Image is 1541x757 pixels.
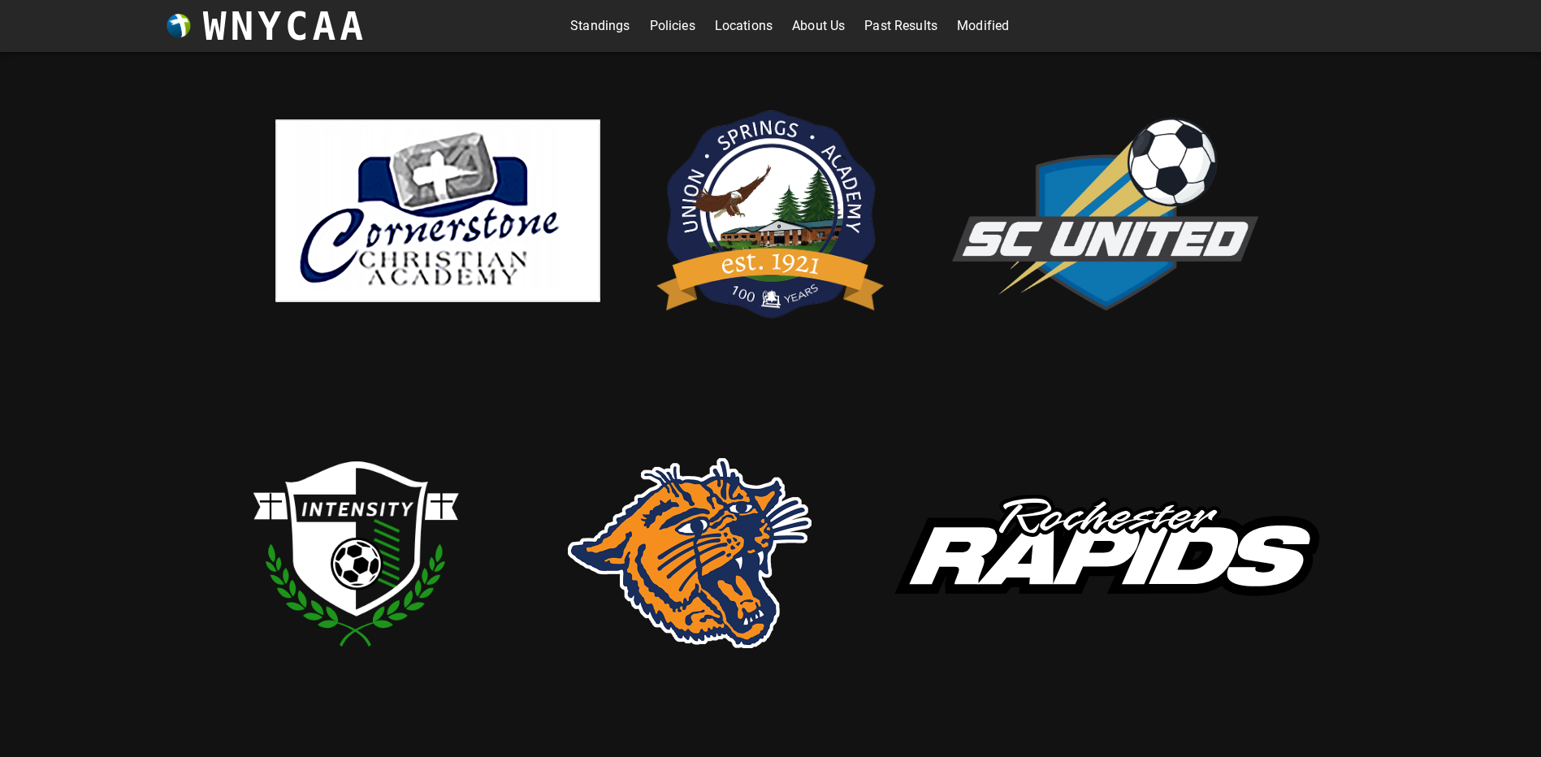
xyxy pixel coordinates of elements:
[570,13,630,39] a: Standings
[864,13,937,39] a: Past Results
[649,84,893,336] img: usa.png
[860,463,1348,643] img: rapids.svg
[792,13,845,39] a: About Us
[941,100,1266,322] img: scUnited.png
[957,13,1009,39] a: Modified
[650,13,695,39] a: Policies
[194,391,519,716] img: intensity.png
[275,119,600,302] img: cornerstone.png
[203,3,367,49] h3: WNYCAA
[167,14,191,38] img: wnycaaBall.png
[715,13,773,39] a: Locations
[568,458,812,648] img: rsd.png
